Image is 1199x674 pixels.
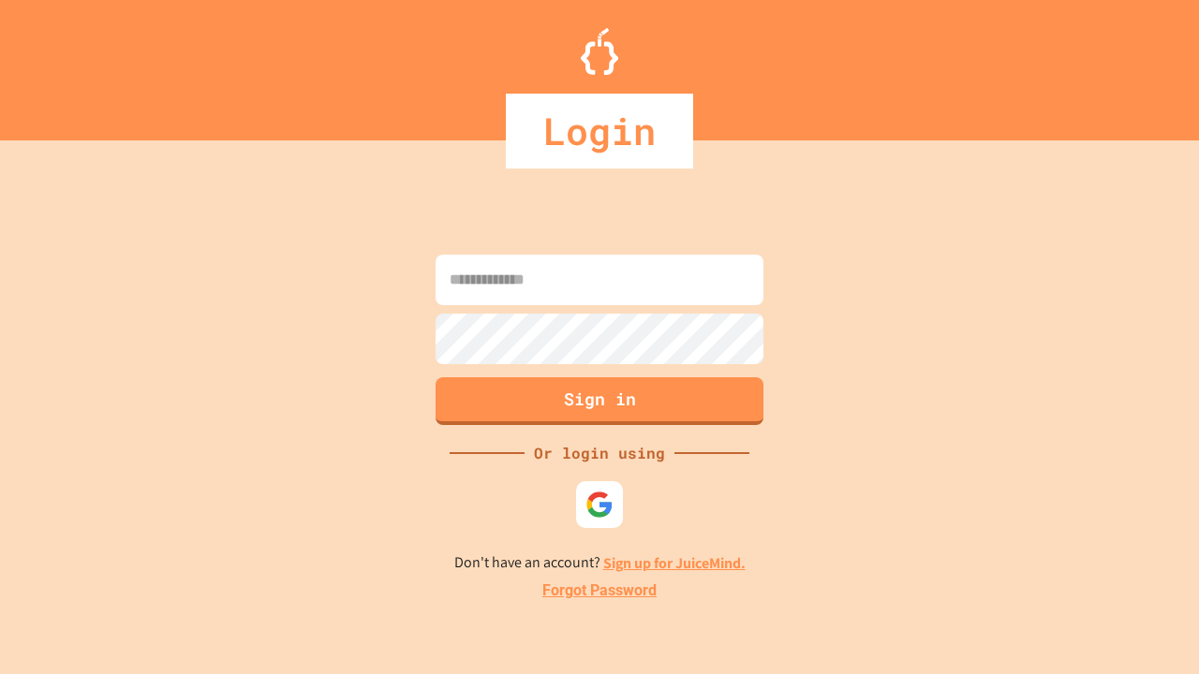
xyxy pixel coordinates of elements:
[585,491,614,519] img: google-icon.svg
[436,377,763,425] button: Sign in
[603,553,746,573] a: Sign up for JuiceMind.
[525,442,674,464] div: Or login using
[454,551,746,575] p: Don't have an account?
[581,28,618,75] img: Logo.svg
[542,579,657,602] a: Forgot Password
[506,94,693,168] div: Login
